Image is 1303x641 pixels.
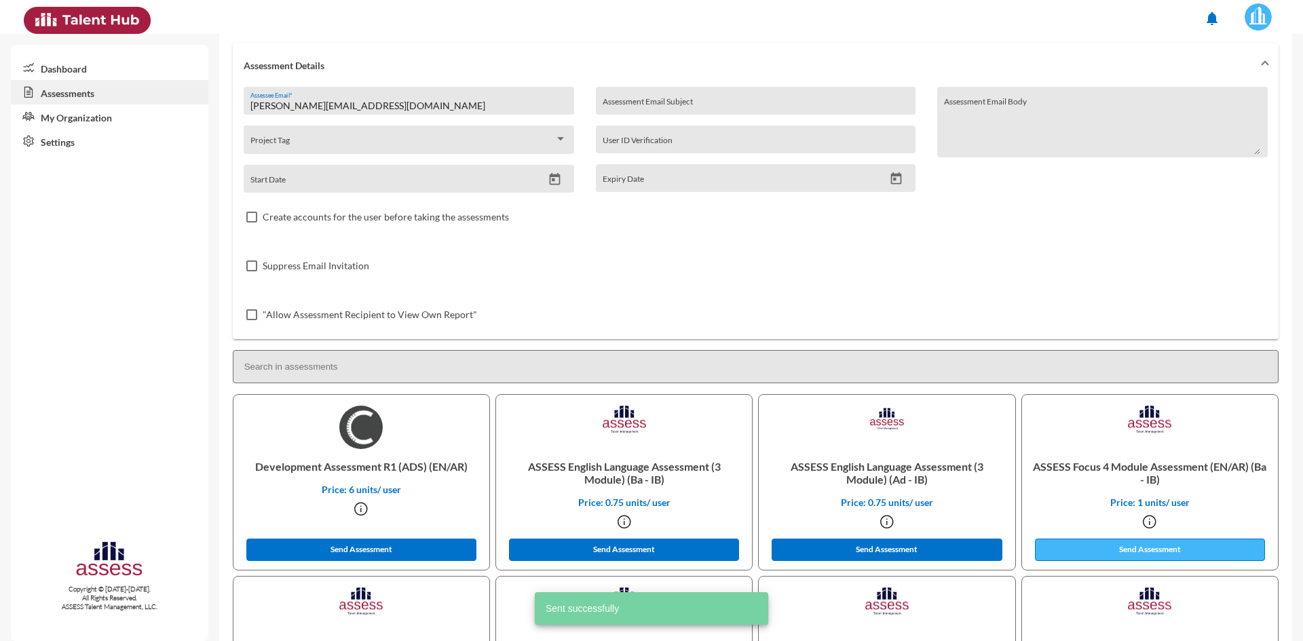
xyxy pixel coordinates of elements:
button: Open calendar [543,172,567,187]
mat-panel-title: Assessment Details [244,60,1251,71]
p: Copyright © [DATE]-[DATE]. All Rights Reserved. ASSESS Talent Management, LLC. [11,585,208,611]
button: Send Assessment [1035,539,1266,561]
button: Send Assessment [246,539,477,561]
mat-expansion-panel-header: Assessment Details [233,43,1279,87]
p: Development Assessment R1 (ADS) (EN/AR) [244,449,478,484]
span: Suppress Email Invitation [263,258,369,274]
a: Dashboard [11,56,208,80]
div: Assessment Details [233,87,1279,339]
p: ASSESS Focus 4 Module Assessment (EN/AR) (Ba - IB) [1033,449,1267,497]
input: Search in assessments [233,350,1279,383]
p: Price: 1 units/ user [1033,497,1267,508]
input: Assessee Email [250,100,567,111]
button: Send Assessment [509,539,740,561]
img: assesscompany-logo.png [75,539,144,582]
a: Assessments [11,80,208,104]
p: ASSESS English Language Assessment (3 Module) (Ad - IB) [770,449,1004,497]
mat-icon: notifications [1204,10,1220,26]
p: Price: 0.75 units/ user [770,497,1004,508]
p: Price: 0.75 units/ user [507,497,741,508]
a: My Organization [11,104,208,129]
p: ASSESS English Language Assessment (3 Module) (Ba - IB) [507,449,741,497]
span: Sent successfully [546,602,619,615]
button: Open calendar [884,172,908,186]
p: Price: 6 units/ user [244,484,478,495]
a: Settings [11,129,208,153]
button: Send Assessment [772,539,1002,561]
span: Create accounts for the user before taking the assessments [263,209,509,225]
span: "Allow Assessment Recipient to View Own Report" [263,307,477,323]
